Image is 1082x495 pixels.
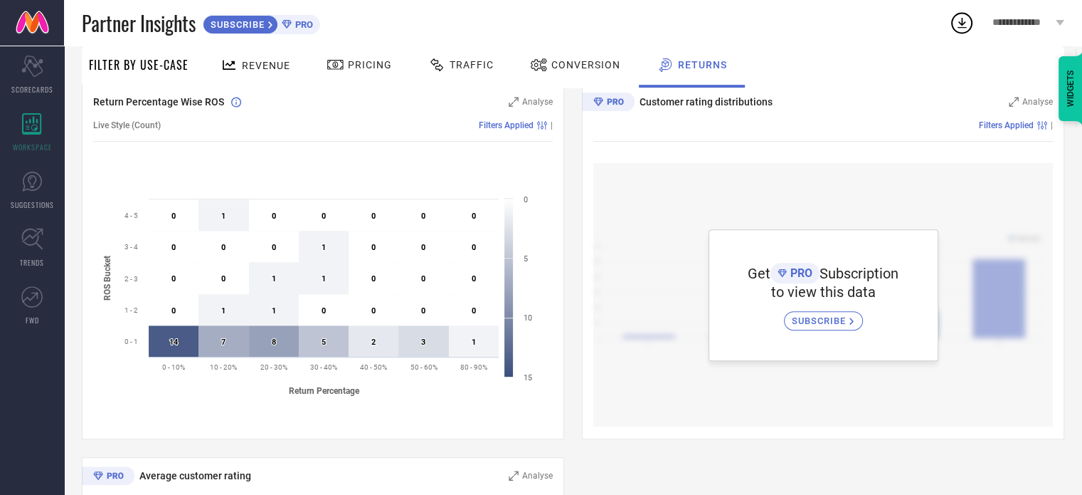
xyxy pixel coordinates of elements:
[11,84,53,95] span: SCORECARDS
[272,243,276,252] text: 0
[472,338,476,347] text: 1
[421,212,425,221] text: 0
[242,60,290,71] span: Revenue
[421,243,425,252] text: 0
[551,120,553,130] span: |
[221,274,226,283] text: 0
[26,315,39,325] span: FWD
[169,338,179,347] text: 14
[171,274,176,283] text: 0
[139,470,251,481] span: Average customer rating
[472,212,476,221] text: 0
[1022,97,1053,107] span: Analyse
[221,212,226,221] text: 1
[472,306,476,316] text: 0
[371,274,376,283] text: 0
[524,373,532,382] text: 15
[203,11,320,34] a: SUBSCRIBEPRO
[524,254,528,264] text: 5
[210,363,237,371] text: 10 - 20%
[93,96,224,108] span: Return Percentage Wise ROS
[310,363,337,371] text: 30 - 40%
[272,212,276,221] text: 0
[582,93,635,114] div: Premium
[11,199,54,210] span: SUGGESTIONS
[771,283,876,301] span: to view this data
[820,265,898,282] span: Subscription
[787,266,812,280] span: PRO
[171,306,176,316] text: 0
[371,212,376,221] text: 0
[348,59,392,71] span: Pricing
[421,306,425,316] text: 0
[272,306,276,316] text: 1
[124,306,138,314] text: 1 - 2
[509,471,519,481] svg: Zoom
[93,120,161,130] span: Live Style (Count)
[124,338,138,345] text: 0 - 1
[371,338,376,347] text: 2
[551,59,620,71] span: Conversion
[221,243,226,252] text: 0
[82,467,134,488] div: Premium
[221,338,226,347] text: 7
[421,274,425,283] text: 0
[1009,97,1019,107] svg: Zoom
[949,10,975,36] div: Open download list
[171,212,176,221] text: 0
[289,386,360,396] tspan: Return Percentage
[522,97,553,107] span: Analyse
[272,338,276,347] text: 8
[410,363,437,371] text: 50 - 60%
[322,243,326,252] text: 1
[479,120,534,130] span: Filters Applied
[640,96,773,108] span: Customer rating distributions
[322,338,326,347] text: 5
[509,97,519,107] svg: Zoom
[221,306,226,316] text: 1
[89,56,189,73] span: Filter By Use-Case
[371,243,376,252] text: 0
[322,274,326,283] text: 1
[421,338,425,347] text: 3
[748,265,770,282] span: Get
[522,471,553,481] span: Analyse
[82,9,196,38] span: Partner Insights
[460,363,487,371] text: 80 - 90%
[322,212,326,221] text: 0
[260,363,287,371] text: 20 - 30%
[292,19,313,30] span: PRO
[792,316,849,326] span: SUBSCRIBE
[360,363,387,371] text: 40 - 50%
[472,243,476,252] text: 0
[524,195,528,204] text: 0
[124,275,138,283] text: 2 - 3
[102,256,112,301] tspan: ROS Bucket
[272,274,276,283] text: 1
[162,363,185,371] text: 0 - 10%
[20,257,44,268] span: TRENDS
[124,212,138,219] text: 4 - 5
[124,243,138,251] text: 3 - 4
[203,19,268,30] span: SUBSCRIBE
[979,120,1034,130] span: Filters Applied
[371,306,376,316] text: 0
[171,243,176,252] text: 0
[472,274,476,283] text: 0
[322,306,326,316] text: 0
[1051,120,1053,130] span: |
[678,59,727,71] span: Returns
[13,142,52,152] span: WORKSPACE
[784,301,863,330] a: SUBSCRIBE
[450,59,494,71] span: Traffic
[524,313,532,323] text: 10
